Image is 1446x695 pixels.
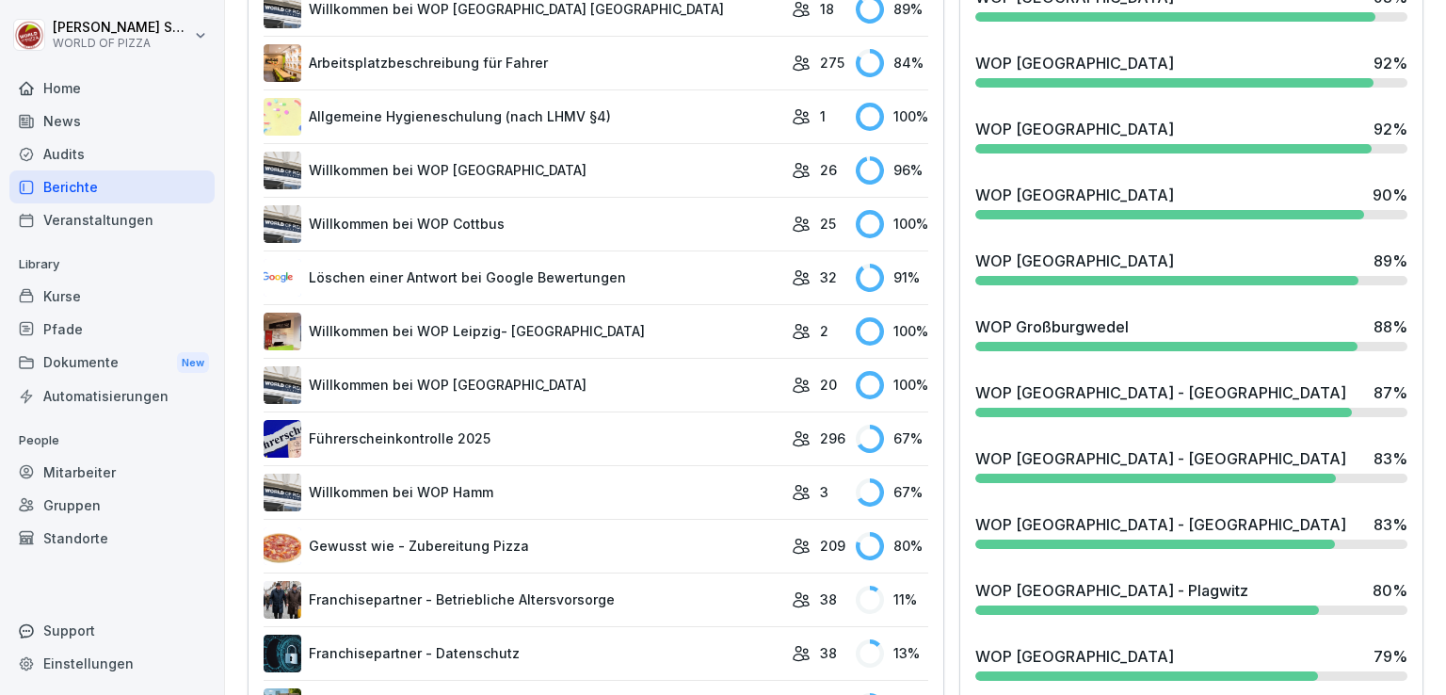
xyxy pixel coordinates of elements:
[975,184,1174,206] div: WOP [GEOGRAPHIC_DATA]
[9,280,215,313] a: Kurse
[975,52,1174,74] div: WOP [GEOGRAPHIC_DATA]
[9,647,215,680] a: Einstellungen
[264,581,782,619] a: Franchisepartner - Betriebliche Altersvorsorge
[856,156,928,185] div: 96 %
[9,72,215,105] a: Home
[820,536,845,556] p: 209
[968,638,1415,688] a: WOP [GEOGRAPHIC_DATA]79%
[1374,447,1407,470] div: 83 %
[264,527,301,565] img: s93ht26mv7ymj1vrnqc7xuzu.png
[9,426,215,456] p: People
[9,489,215,522] a: Gruppen
[264,44,301,82] img: wgymjq7zfi9ayzlk0eutnpa8.png
[975,447,1346,470] div: WOP [GEOGRAPHIC_DATA] - [GEOGRAPHIC_DATA]
[264,259,782,297] a: Löschen einer Antwort bei Google Bewertungen
[975,645,1174,668] div: WOP [GEOGRAPHIC_DATA]
[9,170,215,203] a: Berichte
[856,103,928,131] div: 100 %
[820,321,828,341] p: 2
[9,522,215,555] a: Standorte
[1374,250,1407,272] div: 89 %
[9,203,215,236] a: Veranstaltungen
[264,474,782,511] a: Willkommen bei WOP Hamm
[264,635,301,672] img: jvq35q8uv3pyvlyh7jayf0d0.png
[975,118,1174,140] div: WOP [GEOGRAPHIC_DATA]
[968,176,1415,227] a: WOP [GEOGRAPHIC_DATA]90%
[975,250,1174,272] div: WOP [GEOGRAPHIC_DATA]
[856,317,928,346] div: 100 %
[264,366,782,404] a: Willkommen bei WOP [GEOGRAPHIC_DATA]
[264,366,301,404] img: ax2nnx46jihk0u0mqtqfo3fl.png
[856,425,928,453] div: 67 %
[264,205,782,243] a: Willkommen bei WOP Cottbus
[968,572,1415,622] a: WOP [GEOGRAPHIC_DATA] - Plagwitz80%
[1374,513,1407,536] div: 83 %
[968,110,1415,161] a: WOP [GEOGRAPHIC_DATA]92%
[856,210,928,238] div: 100 %
[1374,645,1407,668] div: 79 %
[1374,381,1407,404] div: 87 %
[264,152,782,189] a: Willkommen bei WOP [GEOGRAPHIC_DATA]
[264,313,782,350] a: Willkommen bei WOP Leipzig- [GEOGRAPHIC_DATA]
[264,581,301,619] img: bznaae3qjyj77oslmgbmyjt8.png
[968,242,1415,293] a: WOP [GEOGRAPHIC_DATA]89%
[968,506,1415,557] a: WOP [GEOGRAPHIC_DATA] - [GEOGRAPHIC_DATA]83%
[968,374,1415,425] a: WOP [GEOGRAPHIC_DATA] - [GEOGRAPHIC_DATA]87%
[1374,118,1407,140] div: 92 %
[1373,579,1407,602] div: 80 %
[820,375,837,395] p: 20
[975,579,1248,602] div: WOP [GEOGRAPHIC_DATA] - Plagwitz
[820,214,836,234] p: 25
[9,105,215,137] a: News
[264,152,301,189] img: fptfw445wg0uer0j9cvk4vxb.png
[820,267,837,287] p: 32
[1374,315,1407,338] div: 88 %
[264,420,301,458] img: kp3cph9beugg37kbjst8gl5x.png
[968,308,1415,359] a: WOP Großburgwedel88%
[264,44,782,82] a: Arbeitsplatzbeschreibung für Fahrer
[856,532,928,560] div: 80 %
[264,420,782,458] a: Führerscheinkontrolle 2025
[9,380,215,412] a: Automatisierungen
[856,371,928,399] div: 100 %
[264,98,301,136] img: wbvcw628oupd3td8lk0gkne2.png
[9,346,215,380] div: Dokumente
[975,513,1346,536] div: WOP [GEOGRAPHIC_DATA] - [GEOGRAPHIC_DATA]
[1374,52,1407,74] div: 92 %
[264,98,782,136] a: Allgemeine Hygieneschulung (nach LHMV §4)
[820,643,837,663] p: 38
[820,482,828,502] p: 3
[264,527,782,565] a: Gewusst wie - Zubereitung Pizza
[1373,184,1407,206] div: 90 %
[9,456,215,489] a: Mitarbeiter
[264,313,301,350] img: keyxshsiptlzza7y5609urx9.png
[264,205,301,243] img: ax2nnx46jihk0u0mqtqfo3fl.png
[856,639,928,668] div: 13 %
[820,428,845,448] p: 296
[53,20,190,36] p: [PERSON_NAME] Seraphim
[975,381,1346,404] div: WOP [GEOGRAPHIC_DATA] - [GEOGRAPHIC_DATA]
[820,160,837,180] p: 26
[9,614,215,647] div: Support
[968,44,1415,95] a: WOP [GEOGRAPHIC_DATA]92%
[9,313,215,346] a: Pfade
[856,586,928,614] div: 11 %
[9,137,215,170] a: Audits
[820,590,837,609] p: 38
[264,474,301,511] img: ax2nnx46jihk0u0mqtqfo3fl.png
[820,106,826,126] p: 1
[177,352,209,374] div: New
[264,635,782,672] a: Franchisepartner - Datenschutz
